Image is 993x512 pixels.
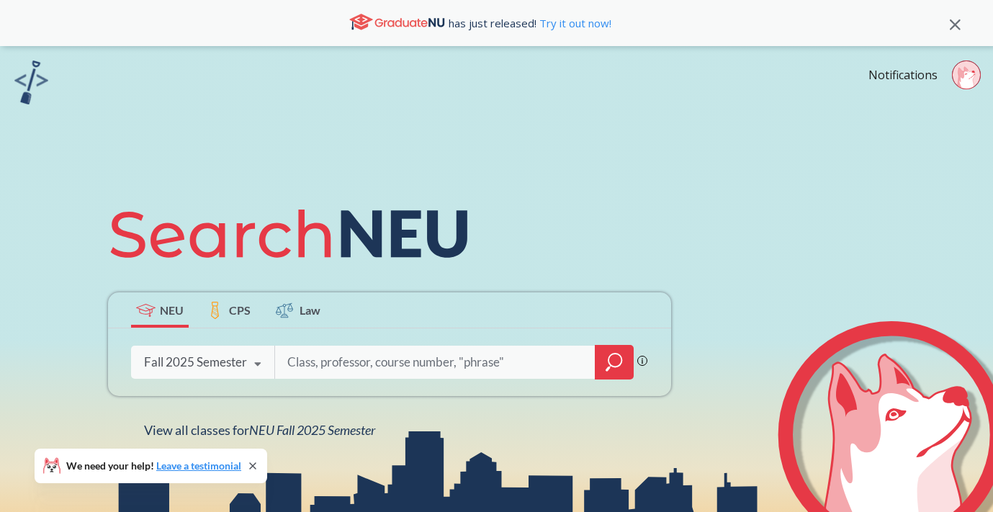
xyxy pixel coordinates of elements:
[144,422,375,438] span: View all classes for
[14,60,48,104] img: sandbox logo
[286,347,585,377] input: Class, professor, course number, "phrase"
[300,302,320,318] span: Law
[606,352,623,372] svg: magnifying glass
[249,422,375,438] span: NEU Fall 2025 Semester
[595,345,634,379] div: magnifying glass
[144,354,247,370] div: Fall 2025 Semester
[449,15,611,31] span: has just released!
[66,461,241,471] span: We need your help!
[14,60,48,109] a: sandbox logo
[156,459,241,472] a: Leave a testimonial
[229,302,251,318] span: CPS
[160,302,184,318] span: NEU
[536,16,611,30] a: Try it out now!
[868,67,938,83] a: Notifications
